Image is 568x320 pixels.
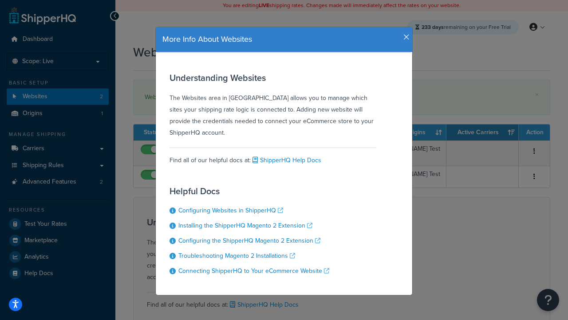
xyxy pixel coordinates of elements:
a: Configuring Websites in ShipperHQ [178,206,283,215]
a: Connecting ShipperHQ to Your eCommerce Website [178,266,329,276]
a: Troubleshooting Magento 2 Installations [178,251,295,260]
a: Installing the ShipperHQ Magento 2 Extension [178,221,312,230]
div: Find all of our helpful docs at: [170,148,376,166]
h3: Helpful Docs [170,186,329,196]
a: ShipperHQ Help Docs [251,156,321,165]
h4: More Info About Websites [162,34,406,45]
div: The Websites area in [GEOGRAPHIC_DATA] allows you to manage which sites your shipping rate logic ... [170,73,376,139]
h3: Understanding Websites [170,73,376,83]
a: Configuring the ShipperHQ Magento 2 Extension [178,236,320,245]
